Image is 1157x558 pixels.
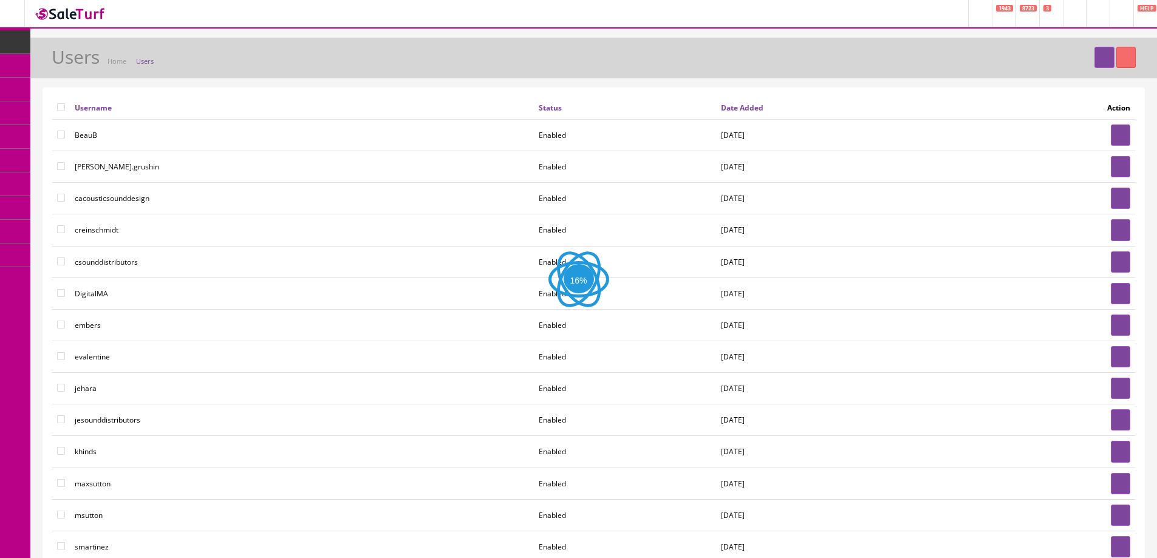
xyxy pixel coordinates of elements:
[539,103,562,113] a: Status
[534,468,717,499] td: Enabled
[534,373,717,404] td: Enabled
[108,56,126,66] a: Home
[716,277,974,309] td: [DATE]
[70,183,534,214] td: cacousticsounddesign
[534,183,717,214] td: Enabled
[34,5,107,22] img: SaleTurf
[716,436,974,468] td: [DATE]
[974,97,1135,120] td: Action
[70,309,534,341] td: embers
[1020,5,1037,12] span: 8723
[534,246,717,277] td: Enabled
[534,404,717,436] td: Enabled
[70,246,534,277] td: csounddistributors
[534,277,717,309] td: Enabled
[70,373,534,404] td: jehara
[70,151,534,183] td: [PERSON_NAME].grushin
[1138,5,1156,12] span: HELP
[716,499,974,531] td: [DATE]
[534,120,717,151] td: Enabled
[716,404,974,436] td: [DATE]
[534,151,717,183] td: Enabled
[534,214,717,246] td: Enabled
[70,436,534,468] td: khinds
[534,436,717,468] td: Enabled
[70,341,534,372] td: evalentine
[70,499,534,531] td: msutton
[70,404,534,436] td: jesounddistributors
[716,214,974,246] td: [DATE]
[534,341,717,372] td: Enabled
[716,468,974,499] td: [DATE]
[716,373,974,404] td: [DATE]
[1043,5,1051,12] span: 3
[52,47,100,67] h1: Users
[716,183,974,214] td: [DATE]
[716,246,974,277] td: [DATE]
[534,309,717,341] td: Enabled
[716,151,974,183] td: [DATE]
[70,468,534,499] td: maxsutton
[716,341,974,372] td: [DATE]
[534,499,717,531] td: Enabled
[70,120,534,151] td: BeauB
[716,309,974,341] td: [DATE]
[996,5,1013,12] span: 1943
[70,277,534,309] td: DigitalMA
[716,120,974,151] td: [DATE]
[75,103,117,113] a: Username
[70,214,534,246] td: creinschmidt
[721,103,763,113] a: Date Added
[136,56,154,66] a: Users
